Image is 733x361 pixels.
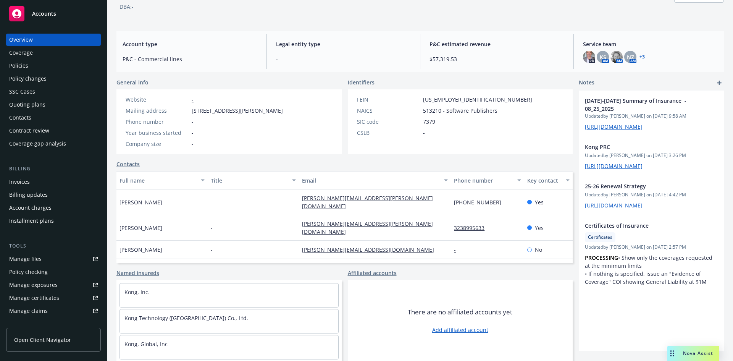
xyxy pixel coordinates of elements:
[6,73,101,85] a: Policy changes
[116,160,140,168] a: Contacts
[357,96,420,104] div: FEIN
[585,123,643,130] a: [URL][DOMAIN_NAME]
[583,40,718,48] span: Service team
[6,215,101,227] a: Installment plans
[119,3,134,11] div: DBA: -
[585,143,698,151] span: Kong PRC
[9,34,33,46] div: Overview
[6,242,101,250] div: Tools
[585,191,718,198] span: Updated by [PERSON_NAME] on [DATE] 4:42 PM
[600,53,606,61] span: KS
[276,55,411,63] span: -
[423,96,532,104] span: [US_EMPLOYER_IDENTIFICATION_NUMBER]
[9,189,48,201] div: Billing updates
[432,326,488,334] a: Add affiliated account
[585,162,643,170] a: [URL][DOMAIN_NAME]
[585,97,698,113] span: [DATE]-[DATE] Summary of Insurance - 08_25_2025
[9,47,33,59] div: Coverage
[527,176,561,185] div: Key contact
[6,202,101,214] a: Account charges
[454,246,462,253] a: -
[535,198,544,206] span: Yes
[6,279,101,291] a: Manage exposures
[408,308,512,317] span: There are no affiliated accounts yet
[524,171,573,189] button: Key contact
[211,246,213,254] span: -
[9,215,54,227] div: Installment plans
[667,346,677,361] div: Drag to move
[299,171,451,189] button: Email
[610,51,623,63] img: photo
[6,3,101,24] a: Accounts
[588,234,612,241] span: Certificates
[667,346,719,361] button: Nova Assist
[357,107,420,115] div: NAICS
[585,152,718,159] span: Updated by [PERSON_NAME] on [DATE] 3:26 PM
[9,253,42,265] div: Manage files
[211,198,213,206] span: -
[451,171,524,189] button: Phone number
[192,140,194,148] span: -
[348,269,397,277] a: Affiliated accounts
[123,40,257,48] span: Account type
[6,165,101,173] div: Billing
[302,194,433,210] a: [PERSON_NAME][EMAIL_ADDRESS][PERSON_NAME][DOMAIN_NAME]
[6,112,101,124] a: Contacts
[6,60,101,72] a: Policies
[9,125,49,137] div: Contract review
[9,60,28,72] div: Policies
[6,318,101,330] a: Manage BORs
[585,254,618,261] strong: PROCESSING
[429,40,564,48] span: P&C estimated revenue
[579,176,724,215] div: 25-26 Renewal StrategyUpdatedby [PERSON_NAME] on [DATE] 4:42 PM[URL][DOMAIN_NAME]
[116,269,159,277] a: Named insureds
[9,202,52,214] div: Account charges
[9,86,35,98] div: SSC Cases
[429,55,564,63] span: $57,319.53
[357,129,420,137] div: CSLB
[123,55,257,63] span: P&C - Commercial lines
[6,125,101,137] a: Contract review
[423,107,497,115] span: 513210 - Software Publishers
[535,246,542,254] span: No
[208,171,299,189] button: Title
[585,113,718,120] span: Updated by [PERSON_NAME] on [DATE] 9:58 AM
[276,40,411,48] span: Legal entity type
[119,198,162,206] span: [PERSON_NAME]
[6,47,101,59] a: Coverage
[423,129,425,137] span: -
[9,318,45,330] div: Manage BORs
[585,202,643,209] a: [URL][DOMAIN_NAME]
[579,137,724,176] div: Kong PRCUpdatedby [PERSON_NAME] on [DATE] 3:26 PM[URL][DOMAIN_NAME]
[454,224,491,231] a: 3238995633
[9,138,66,150] div: Coverage gap analysis
[192,118,194,126] span: -
[583,51,595,63] img: photo
[119,224,162,232] span: [PERSON_NAME]
[119,246,162,254] span: [PERSON_NAME]
[579,78,594,87] span: Notes
[9,305,48,317] div: Manage claims
[454,199,507,206] a: [PHONE_NUMBER]
[6,138,101,150] a: Coverage gap analysis
[116,78,149,86] span: General info
[126,107,189,115] div: Mailing address
[454,176,512,185] div: Phone number
[9,279,58,291] div: Manage exposures
[192,107,283,115] span: [STREET_ADDRESS][PERSON_NAME]
[6,253,101,265] a: Manage files
[14,336,71,344] span: Open Client Navigator
[126,96,189,104] div: Website
[579,215,724,292] div: Certificates of InsuranceCertificatesUpdatedby [PERSON_NAME] on [DATE] 2:57 PMPROCESSING• Show on...
[126,140,189,148] div: Company size
[6,176,101,188] a: Invoices
[585,222,698,230] span: Certificates of Insurance
[126,118,189,126] div: Phone number
[6,266,101,278] a: Policy checking
[639,55,645,59] a: +3
[302,246,440,253] a: [PERSON_NAME][EMAIL_ADDRESS][DOMAIN_NAME]
[124,314,248,322] a: Kong Technology ([GEOGRAPHIC_DATA]) Co., Ltd.
[585,244,718,251] span: Updated by [PERSON_NAME] on [DATE] 2:57 PM
[9,292,59,304] div: Manage certificates
[348,78,375,86] span: Identifiers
